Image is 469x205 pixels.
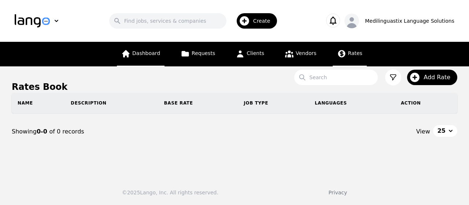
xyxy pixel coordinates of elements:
div: Showing of 0 records [12,127,234,136]
div: Medilinguastix Language Solutions [365,17,454,25]
span: Dashboard [132,50,160,56]
span: 25 [437,127,446,135]
button: Medilinguastix Language Solutions [344,14,454,28]
span: 0-0 [37,128,49,135]
th: Languages [309,93,395,113]
button: Filter [385,69,401,85]
img: Logo [15,14,50,28]
a: Clients [231,42,269,66]
a: Privacy [329,190,347,195]
th: Name [12,93,65,113]
a: Requests [176,42,219,66]
span: Create [253,17,276,25]
h1: Rates Book [12,81,67,93]
th: Base Rate [158,93,238,113]
th: Description [65,93,158,113]
input: Search [294,70,378,85]
div: © 2025 Lango, Inc. All rights reserved. [122,189,218,196]
a: Dashboard [117,42,165,66]
span: Add Rate [424,73,455,82]
a: Vendors [280,42,321,66]
span: Clients [247,50,264,56]
a: Rates [333,42,367,66]
button: Create [226,10,282,32]
nav: Page navigation [12,114,457,150]
span: View [416,127,430,136]
th: Job Type [238,93,309,113]
span: Vendors [296,50,316,56]
span: Rates [348,50,362,56]
th: Action [395,93,457,113]
button: Add Rate [407,70,457,85]
span: Requests [192,50,215,56]
input: Find jobs, services & companies [109,13,226,29]
button: 25 [433,125,457,137]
